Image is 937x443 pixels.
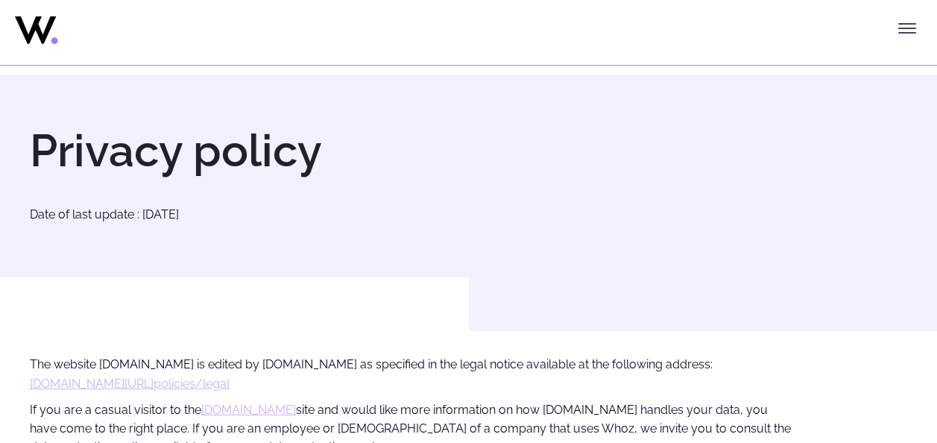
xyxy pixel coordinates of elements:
[839,345,916,422] iframe: Chatbot
[203,377,230,391] a: legal
[30,205,454,224] p: Date of last update : [DATE]
[30,377,154,391] a: [DOMAIN_NAME][URL]
[30,128,454,173] h1: Privacy policy
[201,403,296,417] a: [DOMAIN_NAME]
[30,355,793,393] p: The website [DOMAIN_NAME] is edited by [DOMAIN_NAME] as specified in the legal notice available a...
[892,13,922,43] button: Toggle menu
[154,377,203,391] a: policies/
